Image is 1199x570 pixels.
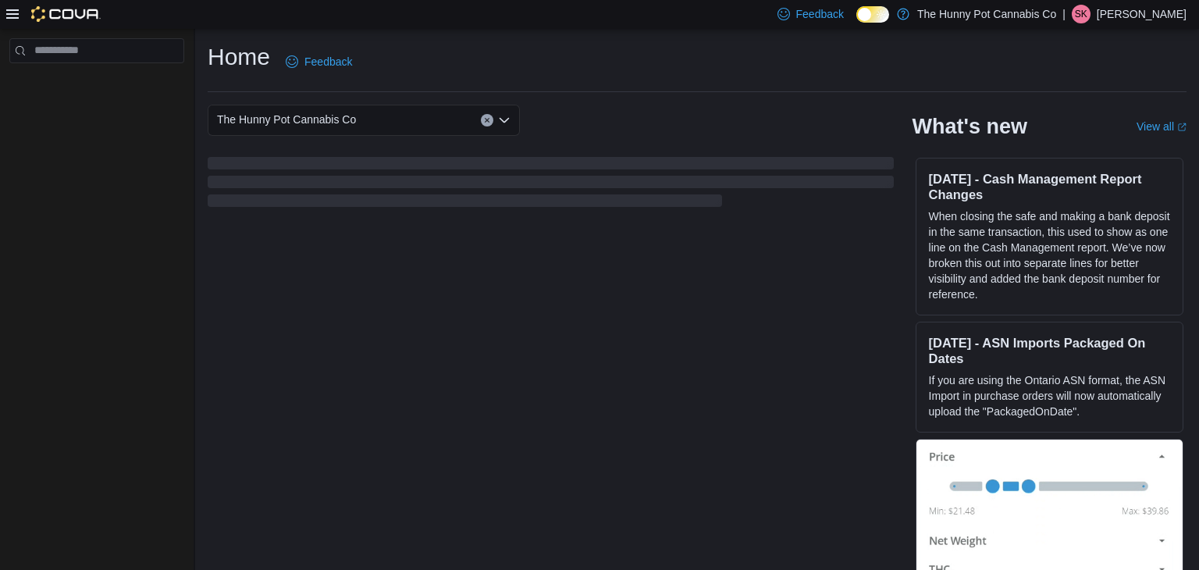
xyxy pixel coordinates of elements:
span: SK [1075,5,1087,23]
h1: Home [208,41,270,73]
button: Clear input [481,114,493,126]
p: If you are using the Ontario ASN format, the ASN Import in purchase orders will now automatically... [929,372,1170,419]
span: Feedback [304,54,352,69]
p: When closing the safe and making a bank deposit in the same transaction, this used to show as one... [929,208,1170,302]
p: | [1062,5,1066,23]
h3: [DATE] - Cash Management Report Changes [929,171,1170,202]
p: The Hunny Pot Cannabis Co [917,5,1056,23]
a: View allExternal link [1137,120,1187,133]
h3: [DATE] - ASN Imports Packaged On Dates [929,335,1170,366]
span: Feedback [796,6,844,22]
img: Cova [31,6,101,22]
input: Dark Mode [856,6,889,23]
p: [PERSON_NAME] [1097,5,1187,23]
svg: External link [1177,123,1187,132]
div: Sarah Kailan [1072,5,1090,23]
nav: Complex example [9,66,184,104]
span: Loading [208,160,894,210]
button: Open list of options [498,114,511,126]
span: The Hunny Pot Cannabis Co [217,110,356,129]
a: Feedback [279,46,358,77]
h2: What's new [913,114,1027,139]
